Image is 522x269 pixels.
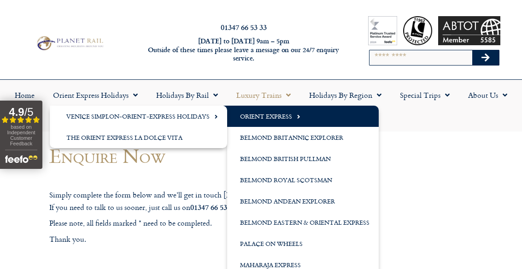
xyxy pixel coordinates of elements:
[50,106,227,148] ul: Orient Express
[227,148,379,169] a: Belmond British Pullman
[300,84,391,106] a: Holidays by Region
[5,84,517,127] nav: Menu
[227,212,379,233] a: Belmond Eastern & Oriental Express
[227,169,379,191] a: Belmond Royal Scotsman
[459,84,516,106] a: About Us
[227,191,379,212] a: Belmond Andean Explorer
[50,106,227,127] a: Venice Simplon-Orient-Express Holidays
[141,37,346,63] h6: [DATE] to [DATE] 9am – 5pm Outside of these times please leave a message on our 24/7 enquiry serv...
[227,233,379,254] a: Palace on Wheels
[147,84,227,106] a: Holidays by Rail
[227,84,300,106] a: Luxury Trains
[190,202,236,212] strong: 01347 66 53 33
[227,127,379,148] a: Belmond Britannic Explorer
[49,189,326,213] p: Simply complete the form below and we’ll get in touch [DATE]. If you need to talk to us sooner, j...
[44,84,147,106] a: Orient Express Holidays
[6,84,44,106] a: Home
[129,206,176,216] span: Your last name
[221,22,267,32] a: 01347 66 53 33
[50,127,227,148] a: The Orient Express La Dolce Vita
[49,217,326,229] p: Please note, all fields marked * need to be completed.
[472,50,499,65] button: Search
[227,106,379,127] a: Orient Express
[49,145,326,167] h1: Enquire Now
[34,35,105,52] img: Planet Rail Train Holidays Logo
[391,84,459,106] a: Special Trips
[49,233,326,245] p: Thank you.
